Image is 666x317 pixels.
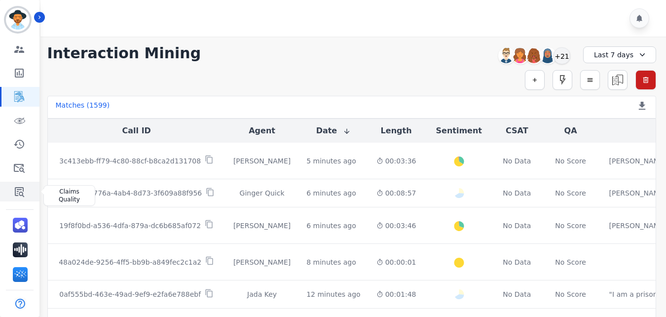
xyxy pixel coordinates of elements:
[583,46,656,63] div: Last 7 days
[316,125,351,137] button: Date
[47,44,201,62] h1: Interaction Mining
[306,156,356,166] div: 5 minutes ago
[502,257,532,267] div: No Data
[376,188,416,198] div: 00:08:57
[306,289,360,299] div: 12 minutes ago
[564,125,577,137] button: QA
[233,156,291,166] div: [PERSON_NAME]
[555,188,586,198] div: No Score
[122,125,151,137] button: Call ID
[233,257,291,267] div: [PERSON_NAME]
[502,188,532,198] div: No Data
[59,257,201,267] p: 48a024de-9256-4ff5-bb9b-a849fec2c1a2
[376,257,416,267] div: 00:00:01
[59,221,201,231] p: 19f8f0bd-a536-4dfa-879a-dc6b685af072
[59,289,201,299] p: 0af555bd-463e-49ad-9ef9-e2fa6e788ebf
[249,125,275,137] button: Agent
[306,188,356,198] div: 6 minutes ago
[555,156,586,166] div: No Score
[306,221,356,231] div: 6 minutes ago
[502,156,532,166] div: No Data
[306,257,356,267] div: 8 minutes ago
[59,156,201,166] p: 3c413ebb-ff79-4c80-88cf-b8ca2d131708
[233,221,291,231] div: [PERSON_NAME]
[436,125,482,137] button: Sentiment
[233,289,291,299] div: Jada Key
[58,188,202,198] p: 2c7f4287-776a-4ab4-8d73-3f609a88f956
[376,156,416,166] div: 00:03:36
[376,221,416,231] div: 00:03:46
[381,125,412,137] button: Length
[56,100,110,114] div: Matches ( 1599 )
[6,8,30,32] img: Bordered avatar
[502,289,532,299] div: No Data
[554,47,570,64] div: +21
[502,221,532,231] div: No Data
[506,125,528,137] button: CSAT
[555,221,586,231] div: No Score
[555,289,586,299] div: No Score
[555,257,586,267] div: No Score
[233,188,291,198] div: Ginger Quick
[376,289,416,299] div: 00:01:48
